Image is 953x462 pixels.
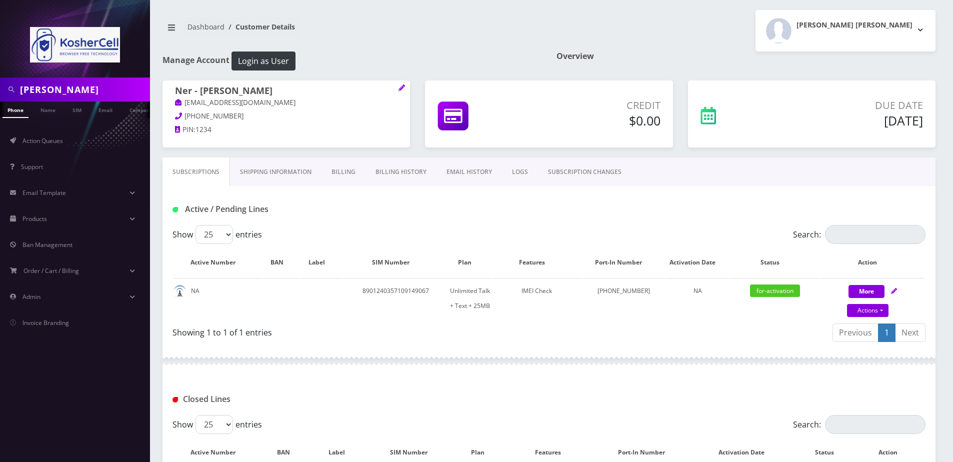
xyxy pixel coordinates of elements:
h5: $0.00 [536,113,660,128]
a: Billing [321,157,365,186]
span: Support [21,162,43,171]
label: Search: [793,225,925,244]
th: BAN: activate to sort column ascending [263,248,300,277]
input: Search in Company [20,80,147,99]
span: Ban Management [22,240,72,249]
span: 1234 [195,125,211,134]
label: Search: [793,415,925,434]
h1: Manage Account [162,51,541,70]
a: Email [93,101,117,117]
td: Unlimited Talk + Text + 25MB [448,278,491,318]
th: SIM Number: activate to sort column ascending [343,248,447,277]
a: SUBSCRIPTION CHANGES [538,157,631,186]
button: [PERSON_NAME] [PERSON_NAME] [755,10,935,51]
td: NA [173,278,262,318]
a: [EMAIL_ADDRESS][DOMAIN_NAME] [175,98,295,108]
th: Plan: activate to sort column ascending [448,248,491,277]
img: Closed Lines [172,397,178,402]
select: Showentries [195,415,233,434]
span: NA [693,286,702,295]
p: Credit [536,98,660,113]
a: Dashboard [187,22,224,31]
a: Previous [832,323,878,342]
a: PIN: [175,125,195,135]
a: Company [124,101,158,117]
div: IMEI Check [492,283,581,298]
th: Action: activate to sort column ascending [820,248,924,277]
button: Login as User [231,51,295,70]
th: Label: activate to sort column ascending [301,248,342,277]
a: Subscriptions [162,157,230,186]
h5: [DATE] [779,113,923,128]
span: Products [22,214,47,223]
a: Actions [847,304,888,317]
button: More [848,285,884,298]
p: Due Date [779,98,923,113]
label: Show entries [172,225,262,244]
a: EMAIL HISTORY [436,157,502,186]
a: Phone [2,101,28,118]
td: [PHONE_NUMBER] [582,278,664,318]
input: Search: [825,225,925,244]
a: 1 [878,323,895,342]
a: Login as User [229,54,295,65]
img: default.png [173,285,186,297]
a: Next [895,323,925,342]
span: for-activation [750,284,800,297]
img: Active / Pending Lines [172,207,178,212]
a: LOGS [502,157,538,186]
nav: breadcrumb [162,16,541,45]
th: Port-In Number: activate to sort column ascending [582,248,664,277]
img: KosherCell [30,27,120,62]
span: Action Queues [22,136,63,145]
li: Customer Details [224,21,295,32]
span: [PHONE_NUMBER] [184,111,243,120]
input: Search: [825,415,925,434]
h2: [PERSON_NAME] [PERSON_NAME] [796,21,912,29]
span: Invoice Branding [22,318,69,327]
td: 8901240357109149067 [343,278,447,318]
h1: Ner - [PERSON_NAME] [175,85,397,97]
a: Name [35,101,60,117]
a: SIM [67,101,86,117]
th: Activation Date: activate to sort column ascending [665,248,729,277]
th: Active Number: activate to sort column ascending [173,248,262,277]
th: Features: activate to sort column ascending [492,248,581,277]
div: Showing 1 to 1 of 1 entries [172,322,541,338]
span: Email Template [22,188,66,197]
h1: Overview [556,51,935,61]
span: Order / Cart / Billing [23,266,79,275]
h1: Closed Lines [172,394,413,404]
h1: Active / Pending Lines [172,204,413,214]
a: Billing History [365,157,436,186]
select: Showentries [195,225,233,244]
span: Admin [22,292,40,301]
a: Shipping Information [230,157,321,186]
th: Status: activate to sort column ascending [730,248,819,277]
label: Show entries [172,415,262,434]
